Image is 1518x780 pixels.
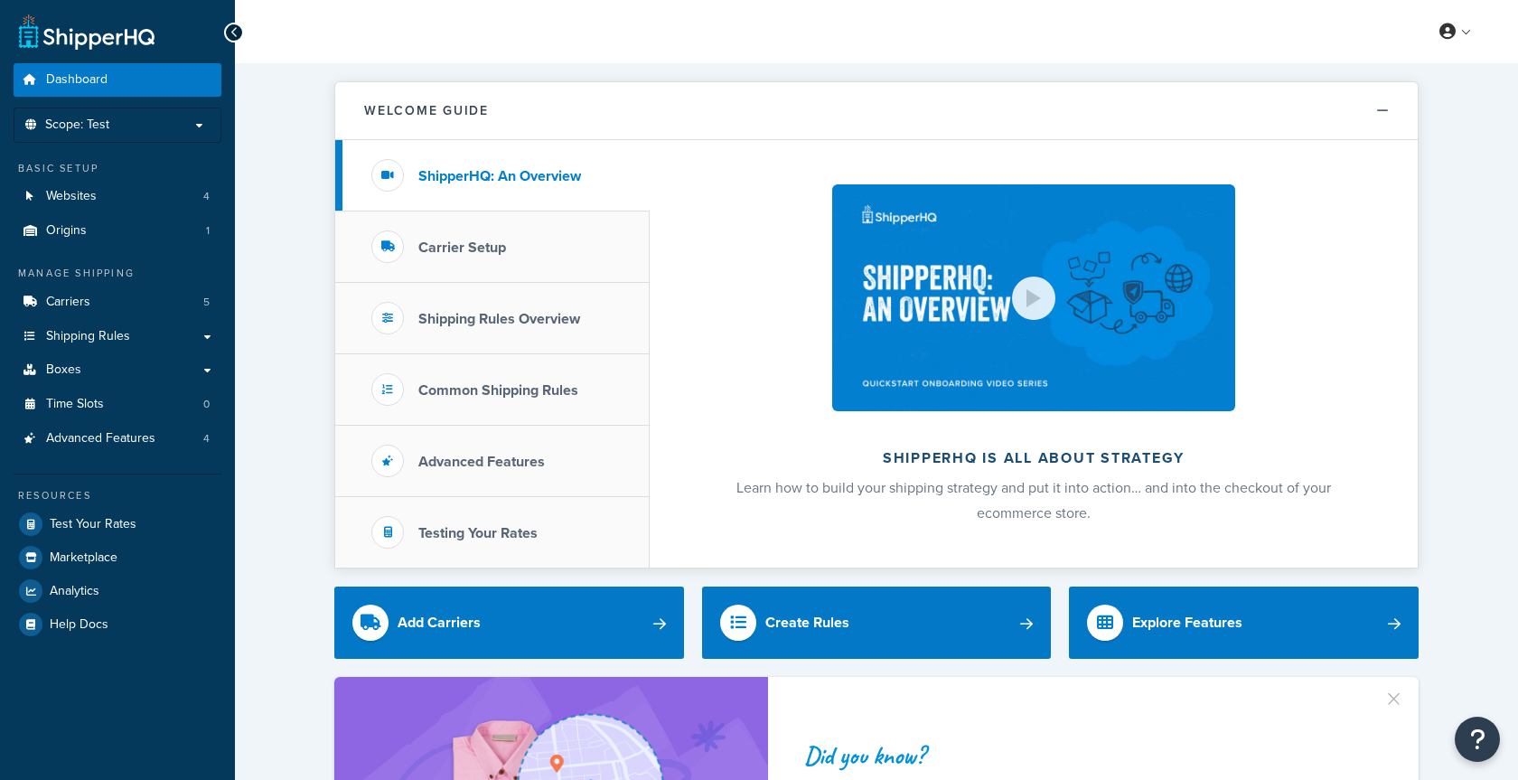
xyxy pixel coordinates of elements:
span: Shipping Rules [46,329,130,344]
h3: Advanced Features [418,454,545,470]
a: Add Carriers [334,587,684,659]
button: Open Resource Center [1455,717,1500,762]
a: Shipping Rules [14,320,221,353]
a: Boxes [14,353,221,387]
span: Advanced Features [46,431,155,446]
h2: Welcome Guide [364,104,489,117]
div: Resources [14,488,221,503]
a: Dashboard [14,63,221,97]
span: Marketplace [50,550,117,566]
span: Test Your Rates [50,517,136,532]
div: Create Rules [765,610,849,635]
a: Test Your Rates [14,508,221,540]
button: Welcome Guide [335,82,1418,140]
h3: Shipping Rules Overview [418,311,580,327]
h3: Carrier Setup [418,240,506,256]
a: Explore Features [1069,587,1419,659]
li: Carriers [14,286,221,319]
li: Advanced Features [14,422,221,456]
span: 5 [203,295,210,310]
span: Help Docs [50,617,108,633]
span: 0 [203,397,210,412]
a: Marketplace [14,541,221,574]
span: Websites [46,189,97,204]
span: Dashboard [46,72,108,88]
a: Analytics [14,575,221,607]
h2: ShipperHQ is all about strategy [698,450,1370,466]
span: 4 [203,431,210,446]
span: 4 [203,189,210,204]
a: Advanced Features4 [14,422,221,456]
span: Analytics [50,584,99,599]
div: Manage Shipping [14,266,221,281]
span: Boxes [46,362,81,378]
span: Origins [46,223,87,239]
div: Add Carriers [398,610,481,635]
h3: ShipperHQ: An Overview [418,168,581,184]
a: Time Slots0 [14,388,221,421]
a: Origins1 [14,214,221,248]
span: 1 [206,223,210,239]
div: Basic Setup [14,161,221,176]
span: Scope: Test [45,117,109,133]
a: Carriers5 [14,286,221,319]
a: Create Rules [702,587,1052,659]
img: ShipperHQ is all about strategy [832,184,1235,411]
span: Carriers [46,295,90,310]
a: Help Docs [14,608,221,641]
li: Origins [14,214,221,248]
li: Websites [14,180,221,213]
div: Explore Features [1132,610,1242,635]
span: Learn how to build your shipping strategy and put it into action… and into the checkout of your e... [736,477,1331,523]
span: Time Slots [46,397,104,412]
h3: Testing Your Rates [418,525,538,541]
div: Did you know? [804,743,1375,768]
h3: Common Shipping Rules [418,382,578,399]
li: Time Slots [14,388,221,421]
a: Websites4 [14,180,221,213]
